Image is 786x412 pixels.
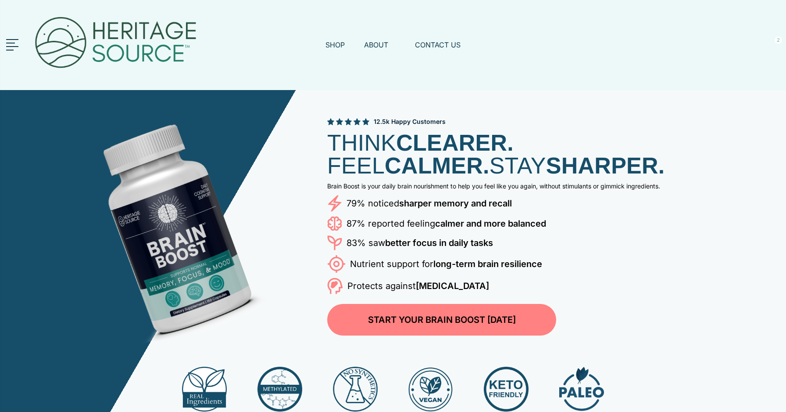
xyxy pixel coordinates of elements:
strong: better focus in daily tasks [385,238,493,248]
span: 2 [775,36,782,44]
span: 12.5k Happy Customers [374,117,446,126]
img: Brain Boost Bottle [46,99,300,354]
strong: CLEARER. [396,130,514,155]
img: Keto Friendly [484,367,529,412]
strong: SHARPER. [546,153,665,178]
a: ABOUT [364,40,396,60]
img: Vegan [408,367,453,412]
img: No Synthetics [333,367,378,412]
h1: THINK FEEL STAY [327,131,722,177]
img: Real Ingredients [182,367,227,412]
p: 87% reported feeling [347,217,546,231]
strong: long-term brain resilience [433,259,542,269]
a: 2 [770,40,780,60]
strong: calmer and more balanced [435,218,546,229]
strong: [MEDICAL_DATA] [416,281,489,291]
strong: CALMER. [385,153,489,178]
img: Methylated Vitamin Bs [257,367,302,412]
p: 79% noticed [347,196,512,210]
img: Paleo Friendly [559,367,604,412]
strong: sharper memory and recall [399,198,512,209]
a: SHOP [325,40,345,60]
p: Brain Boost is your daily brain nourishment to help you feel like you again, without stimulants o... [327,182,722,190]
p: Protects against [347,279,489,293]
a: START YOUR BRAIN BOOST [DATE] [327,304,556,336]
a: CONTACT US [415,40,461,60]
img: Heritage Source [32,4,200,86]
p: 83% saw [347,236,493,250]
p: Nutrient support for [350,257,542,271]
